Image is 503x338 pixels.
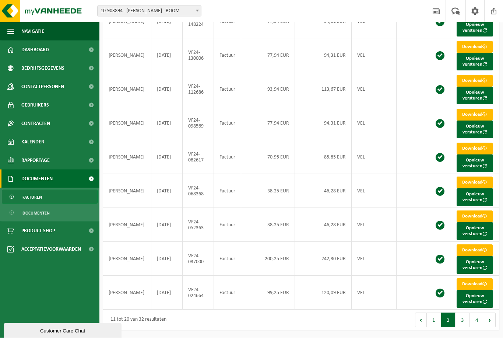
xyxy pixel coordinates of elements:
[241,208,295,242] td: 38,25 EUR
[214,73,241,107] td: Factuur
[183,73,214,107] td: VF24-112686
[214,174,241,208] td: Factuur
[352,140,397,174] td: VEL
[457,245,493,257] a: Download
[295,140,352,174] td: 85,85 EUR
[21,22,44,41] span: Navigatie
[457,121,493,139] button: Opnieuw versturen
[151,73,183,107] td: [DATE]
[2,206,98,220] a: Documenten
[457,290,493,308] button: Opnieuw versturen
[151,242,183,276] td: [DATE]
[352,39,397,73] td: VEL
[241,276,295,310] td: 99,25 EUR
[183,242,214,276] td: VF24-037000
[103,140,151,174] td: [PERSON_NAME]
[352,242,397,276] td: VEL
[21,96,49,114] span: Gebruikers
[183,276,214,310] td: VF24-024664
[457,75,493,87] a: Download
[484,313,496,328] button: Next
[241,39,295,73] td: 77,94 EUR
[241,174,295,208] td: 38,25 EUR
[21,77,64,96] span: Contactpersonen
[183,140,214,174] td: VF24-082617
[295,242,352,276] td: 242,30 EUR
[352,73,397,107] td: VEL
[427,313,441,328] button: 1
[183,174,214,208] td: VF24-068368
[21,151,50,170] span: Rapportage
[241,242,295,276] td: 200,25 EUR
[151,107,183,140] td: [DATE]
[457,87,493,105] button: Opnieuw versturen
[457,143,493,155] a: Download
[455,313,470,328] button: 3
[151,276,183,310] td: [DATE]
[457,257,493,274] button: Opnieuw versturen
[457,53,493,71] button: Opnieuw versturen
[457,41,493,53] a: Download
[295,208,352,242] td: 46,28 EUR
[295,174,352,208] td: 46,28 EUR
[103,174,151,208] td: [PERSON_NAME]
[457,177,493,189] a: Download
[183,208,214,242] td: VF24-052363
[352,107,397,140] td: VEL
[295,39,352,73] td: 94,31 EUR
[21,133,44,151] span: Kalender
[241,140,295,174] td: 70,95 EUR
[103,107,151,140] td: [PERSON_NAME]
[457,223,493,240] button: Opnieuw versturen
[151,208,183,242] td: [DATE]
[103,242,151,276] td: [PERSON_NAME]
[2,190,98,204] a: Facturen
[21,114,50,133] span: Contracten
[295,73,352,107] td: 113,67 EUR
[352,208,397,242] td: VEL
[214,140,241,174] td: Factuur
[103,73,151,107] td: [PERSON_NAME]
[214,242,241,276] td: Factuur
[22,190,42,204] span: Facturen
[441,313,455,328] button: 2
[21,41,49,59] span: Dashboard
[457,19,493,37] button: Opnieuw versturen
[151,140,183,174] td: [DATE]
[457,189,493,206] button: Opnieuw versturen
[151,39,183,73] td: [DATE]
[457,211,493,223] a: Download
[352,174,397,208] td: VEL
[21,222,55,240] span: Product Shop
[415,313,427,328] button: Previous
[241,73,295,107] td: 93,94 EUR
[214,208,241,242] td: Factuur
[470,313,484,328] button: 4
[107,314,166,327] div: 11 tot 20 van 32 resultaten
[457,279,493,290] a: Download
[103,276,151,310] td: [PERSON_NAME]
[103,208,151,242] td: [PERSON_NAME]
[295,276,352,310] td: 120,09 EUR
[214,107,241,140] td: Factuur
[98,6,201,16] span: 10-903894 - NATHALIE DE ROOVER - BOOM
[4,322,123,338] iframe: chat widget
[241,107,295,140] td: 77,94 EUR
[183,107,214,140] td: VF24-098569
[21,59,64,77] span: Bedrijfsgegevens
[214,276,241,310] td: Factuur
[352,276,397,310] td: VEL
[21,240,81,258] span: Acceptatievoorwaarden
[22,206,50,220] span: Documenten
[103,39,151,73] td: [PERSON_NAME]
[97,6,201,17] span: 10-903894 - NATHALIE DE ROOVER - BOOM
[183,39,214,73] td: VF24-130006
[295,107,352,140] td: 94,31 EUR
[214,39,241,73] td: Factuur
[21,170,53,188] span: Documenten
[151,174,183,208] td: [DATE]
[457,109,493,121] a: Download
[457,155,493,173] button: Opnieuw versturen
